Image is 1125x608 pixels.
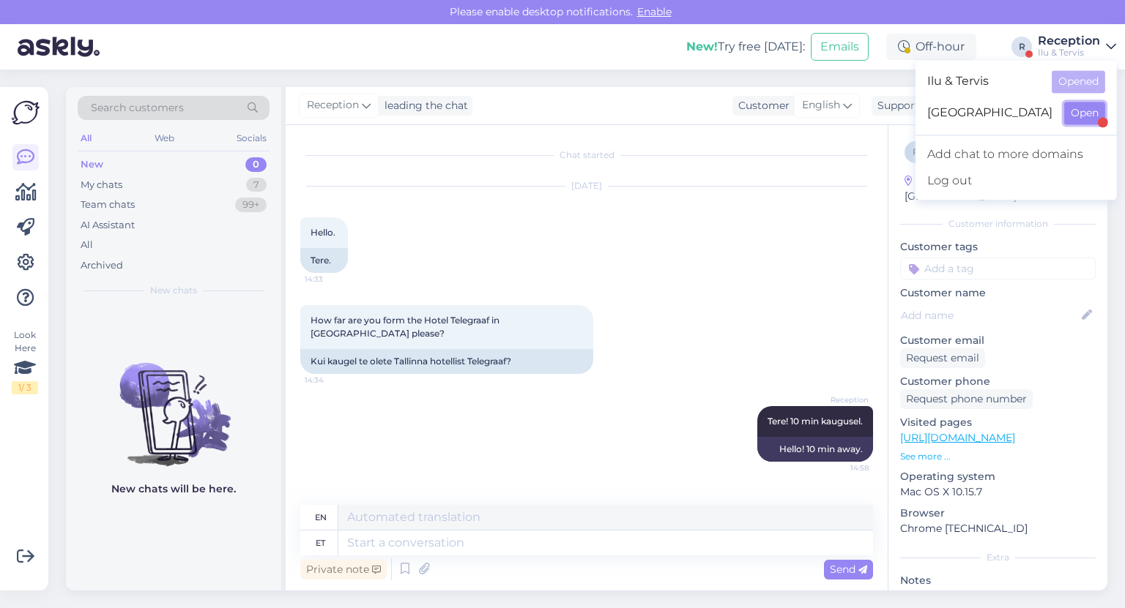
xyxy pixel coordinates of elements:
div: 0 [245,157,267,172]
div: My chats [81,178,122,192]
div: Request phone number [900,389,1033,409]
div: Request email [900,348,985,368]
span: Send [830,563,867,576]
span: Reception [814,394,869,405]
div: Try free [DATE]: [686,38,805,56]
a: [URL][DOMAIN_NAME] [900,431,1015,444]
div: Tere. [300,248,348,273]
span: English [802,97,840,113]
b: New! [686,40,718,53]
img: No chats [66,337,281,468]
span: Tere! 10 min kaugusel. [768,416,863,427]
p: Browser [900,506,1096,521]
span: 14:33 [305,274,360,285]
div: 99+ [235,198,267,212]
p: Customer phone [900,374,1096,389]
p: Operating system [900,469,1096,484]
p: See more ... [900,450,1096,463]
div: Socials [234,129,270,148]
div: 7 [246,178,267,192]
div: New [81,157,103,172]
span: How far are you form the Hotel Telegraaf in [GEOGRAPHIC_DATA] please? [311,315,502,339]
div: Extra [900,551,1096,564]
div: Customer information [900,217,1096,230]
div: leading the chat [379,98,468,113]
span: Enable [633,5,676,18]
p: Customer email [900,333,1096,348]
div: Private note [300,560,387,579]
div: Team chats [81,198,135,212]
div: All [81,238,93,252]
input: Add a tag [900,258,1096,279]
div: Archived [81,258,123,273]
p: Chrome [TECHNICAL_ID] [900,521,1096,536]
div: R [1011,37,1032,57]
span: Search customers [91,100,184,116]
img: Askly Logo [12,99,40,127]
button: Emails [811,33,869,61]
span: f [913,146,918,157]
button: Open [1064,102,1105,124]
p: Mac OS X 10.15.7 [900,484,1096,500]
p: Notes [900,573,1096,588]
div: Web [152,129,177,148]
div: Chat started [300,149,873,162]
button: Opened [1052,70,1105,93]
div: Support [872,98,919,113]
div: Reception [1038,35,1100,47]
a: Add chat to more domains [916,141,1117,168]
span: Ilu & Tervis [927,70,1040,93]
p: Customer name [900,285,1096,301]
span: 14:34 [305,375,360,386]
input: Add name [901,307,1079,323]
div: [DATE] [300,179,873,192]
p: Visited pages [900,415,1096,430]
p: New chats will be here. [111,481,236,497]
span: New chats [150,284,197,297]
span: Reception [307,97,359,113]
p: Customer tags [900,239,1096,255]
div: et [316,530,325,555]
a: ReceptionIlu & Tervis [1038,35,1116,59]
div: en [315,505,327,530]
div: AI Assistant [81,218,135,233]
div: Look Here [12,329,38,394]
div: All [78,129,94,148]
span: [GEOGRAPHIC_DATA] [927,102,1052,124]
span: 14:58 [814,462,869,473]
div: [GEOGRAPHIC_DATA], [GEOGRAPHIC_DATA] [905,173,1081,204]
div: 1 / 3 [12,381,38,394]
div: Kui kaugel te olete Tallinna hotellist Telegraaf? [300,349,593,374]
div: Ilu & Tervis [1038,47,1100,59]
div: Customer [732,98,790,113]
div: Hello! 10 min away. [757,437,873,462]
div: Log out [916,168,1117,194]
span: Hello. [311,227,335,238]
div: Off-hour [886,34,976,60]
